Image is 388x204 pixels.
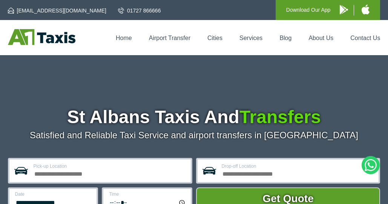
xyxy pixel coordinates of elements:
[15,192,92,196] label: Date
[362,5,370,14] img: A1 Taxis iPhone App
[350,35,380,41] a: Contact Us
[340,5,348,14] img: A1 Taxis Android App
[118,7,161,14] a: 01727 866666
[222,164,374,168] label: Drop-off Location
[239,107,321,127] span: Transfers
[8,29,75,45] img: A1 Taxis St Albans LTD
[8,108,380,126] h1: St Albans Taxis And
[8,7,106,14] a: [EMAIL_ADDRESS][DOMAIN_NAME]
[149,35,190,41] a: Airport Transfer
[8,130,380,141] p: Satisfied and Reliable Taxi Service and airport transfers in [GEOGRAPHIC_DATA]
[34,164,186,168] label: Pick-up Location
[116,35,132,41] a: Home
[286,5,331,15] p: Download Our App
[279,35,291,41] a: Blog
[109,192,186,196] label: Time
[207,35,222,41] a: Cities
[239,35,262,41] a: Services
[308,35,333,41] a: About Us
